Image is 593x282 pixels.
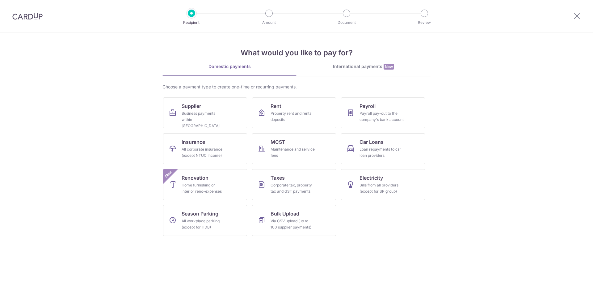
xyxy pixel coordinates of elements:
[341,133,425,164] a: Car LoansLoan repayments to car loan providers
[360,138,384,146] span: Car Loans
[341,97,425,128] a: PayrollPayroll pay-out to the company's bank account
[271,110,315,123] div: Property rent and rental deposits
[296,63,431,70] div: International payments
[162,84,431,90] div: Choose a payment type to create one-time or recurring payments.
[341,169,425,200] a: ElectricityBills from all providers (except for SP group)
[360,102,376,110] span: Payroll
[402,19,447,26] p: Review
[162,63,296,70] div: Domestic payments
[360,146,404,159] div: Loan repayments to car loan providers
[163,133,247,164] a: InsuranceAll corporate insurance (except NTUC Income)
[182,174,208,182] span: Renovation
[271,138,285,146] span: MCST
[182,210,218,217] span: Season Parking
[252,97,336,128] a: RentProperty rent and rental deposits
[271,182,315,194] div: Corporate tax, property tax and GST payments
[182,182,226,194] div: Home furnishing or interior reno-expenses
[252,133,336,164] a: MCSTMaintenance and service fees
[324,19,369,26] p: Document
[162,47,431,58] h4: What would you like to pay for?
[246,19,292,26] p: Amount
[12,12,43,20] img: CardUp
[182,146,226,159] div: All corporate insurance (except NTUC Income)
[182,218,226,230] div: All workplace parking (except for HDB)
[252,205,336,236] a: Bulk UploadVia CSV upload (up to 100 supplier payments)
[182,102,201,110] span: Supplier
[169,19,214,26] p: Recipient
[252,169,336,200] a: TaxesCorporate tax, property tax and GST payments
[360,110,404,123] div: Payroll pay-out to the company's bank account
[271,146,315,159] div: Maintenance and service fees
[553,263,587,279] iframe: Opens a widget where you can find more information
[384,64,394,70] span: New
[360,182,404,194] div: Bills from all providers (except for SP group)
[271,174,285,182] span: Taxes
[163,97,247,128] a: SupplierBusiness payments within [GEOGRAPHIC_DATA]
[163,169,247,200] a: RenovationHome furnishing or interior reno-expensesNew
[271,218,315,230] div: Via CSV upload (up to 100 supplier payments)
[163,205,247,236] a: Season ParkingAll workplace parking (except for HDB)
[271,102,281,110] span: Rent
[182,138,205,146] span: Insurance
[271,210,299,217] span: Bulk Upload
[360,174,383,182] span: Electricity
[182,110,226,129] div: Business payments within [GEOGRAPHIC_DATA]
[163,169,174,179] span: New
